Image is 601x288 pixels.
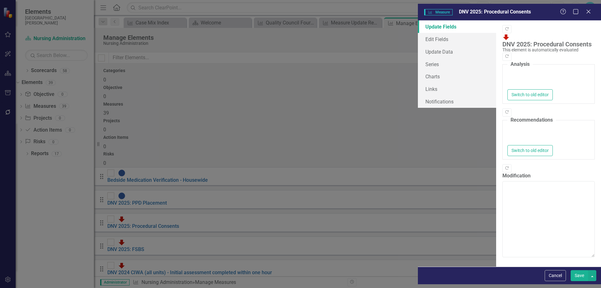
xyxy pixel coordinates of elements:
[418,33,496,45] a: Edit Fields
[545,270,566,281] button: Cancel
[418,83,496,95] a: Links
[418,70,496,83] a: Charts
[418,95,496,108] a: Notifications
[507,145,553,156] button: Switch to old editor
[507,61,533,68] legend: Analysis
[571,270,588,281] button: Save
[502,33,510,41] img: Below Plan
[502,48,592,52] div: This element is automatically evaluated
[502,172,595,180] label: Modification
[418,58,496,71] a: Series
[502,41,592,48] div: DNV 2025: Procedural Consents
[424,9,453,15] span: Measure
[507,89,553,100] button: Switch to old editor
[418,45,496,58] a: Update Data
[507,117,556,124] legend: Recommendations
[459,9,531,15] span: DNV 2025: Procedural Consents
[418,20,496,33] a: Update Fields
